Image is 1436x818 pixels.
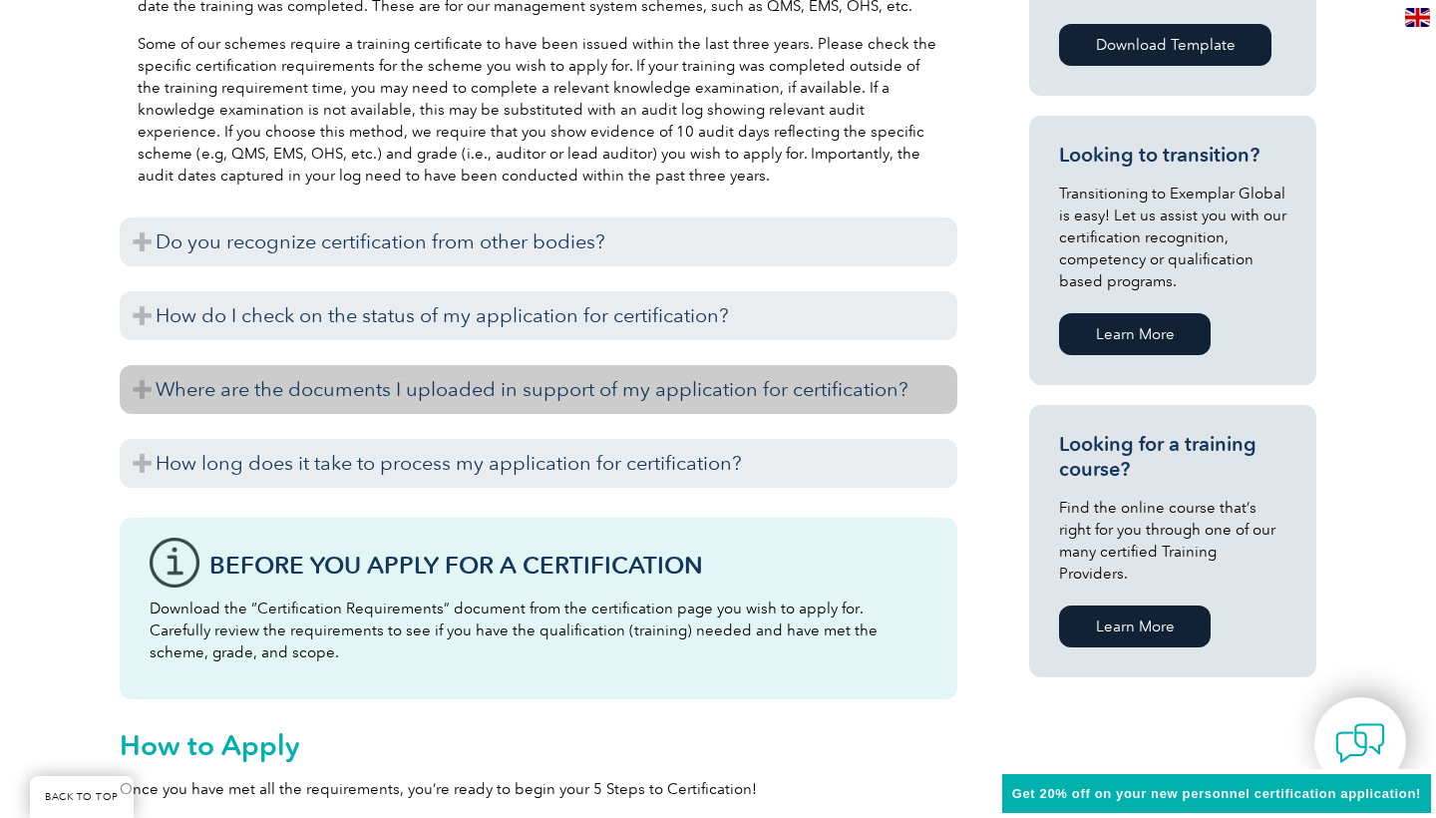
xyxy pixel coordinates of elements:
img: contact-chat.png [1335,718,1385,768]
a: Learn More [1059,313,1211,355]
p: Once you have met all the requirements, you’re ready to begin your 5 Steps to Certification! [120,778,957,800]
p: Transitioning to Exemplar Global is easy! Let us assist you with our certification recognition, c... [1059,183,1286,292]
h3: Before You Apply For a Certification [209,553,927,578]
h3: Looking for a training course? [1059,432,1286,482]
a: BACK TO TOP [30,776,134,818]
p: Find the online course that’s right for you through one of our many certified Training Providers. [1059,497,1286,585]
h3: Do you recognize certification from other bodies? [120,217,957,266]
h3: How long does it take to process my application for certification? [120,439,957,488]
p: Download the “Certification Requirements” document from the certification page you wish to apply ... [150,598,927,663]
h3: Where are the documents I uploaded in support of my application for certification? [120,365,957,414]
span: Get 20% off on your new personnel certification application! [1012,786,1421,801]
p: Some of our schemes require a training certificate to have been issued within the last three year... [138,33,939,187]
h3: How do I check on the status of my application for certification? [120,291,957,340]
h2: How to Apply [120,729,957,761]
a: Learn More [1059,606,1211,647]
a: Download Template [1059,24,1271,66]
h3: Looking to transition? [1059,143,1286,168]
img: en [1405,8,1430,27]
